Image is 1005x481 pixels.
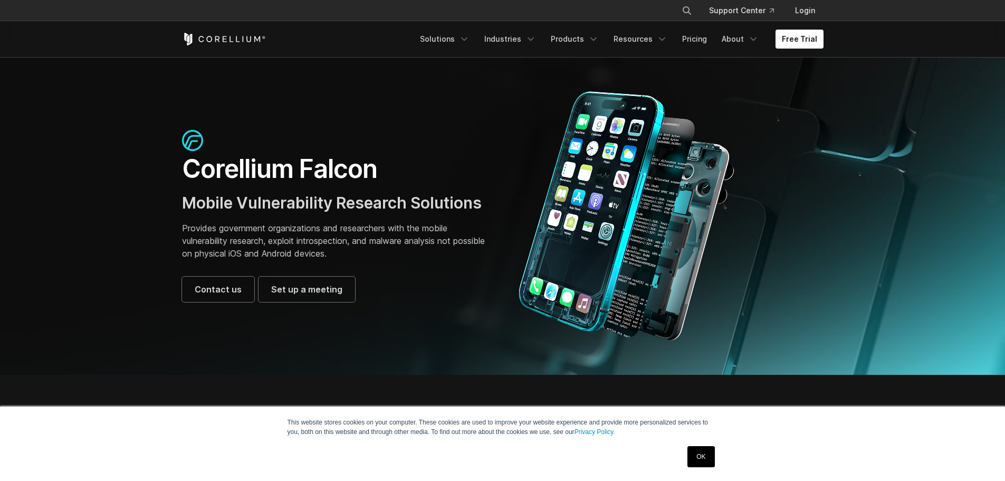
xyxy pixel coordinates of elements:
[259,277,355,302] a: Set up a meeting
[288,418,718,437] p: This website stores cookies on your computer. These cookies are used to improve your website expe...
[701,1,782,20] a: Support Center
[676,30,713,49] a: Pricing
[787,1,824,20] a: Login
[182,153,492,185] h1: Corellium Falcon
[195,283,242,296] span: Contact us
[271,283,342,296] span: Set up a meeting
[513,91,740,341] img: Corellium_Falcon Hero 1
[687,446,714,467] a: OK
[478,30,542,49] a: Industries
[776,30,824,49] a: Free Trial
[607,30,674,49] a: Resources
[182,130,203,151] img: falcon-icon
[677,1,696,20] button: Search
[669,1,824,20] div: Navigation Menu
[575,428,615,436] a: Privacy Policy.
[414,30,476,49] a: Solutions
[715,30,765,49] a: About
[544,30,605,49] a: Products
[414,30,824,49] div: Navigation Menu
[182,277,254,302] a: Contact us
[182,193,482,212] span: Mobile Vulnerability Research Solutions
[182,222,492,260] p: Provides government organizations and researchers with the mobile vulnerability research, exploit...
[182,33,266,45] a: Corellium Home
